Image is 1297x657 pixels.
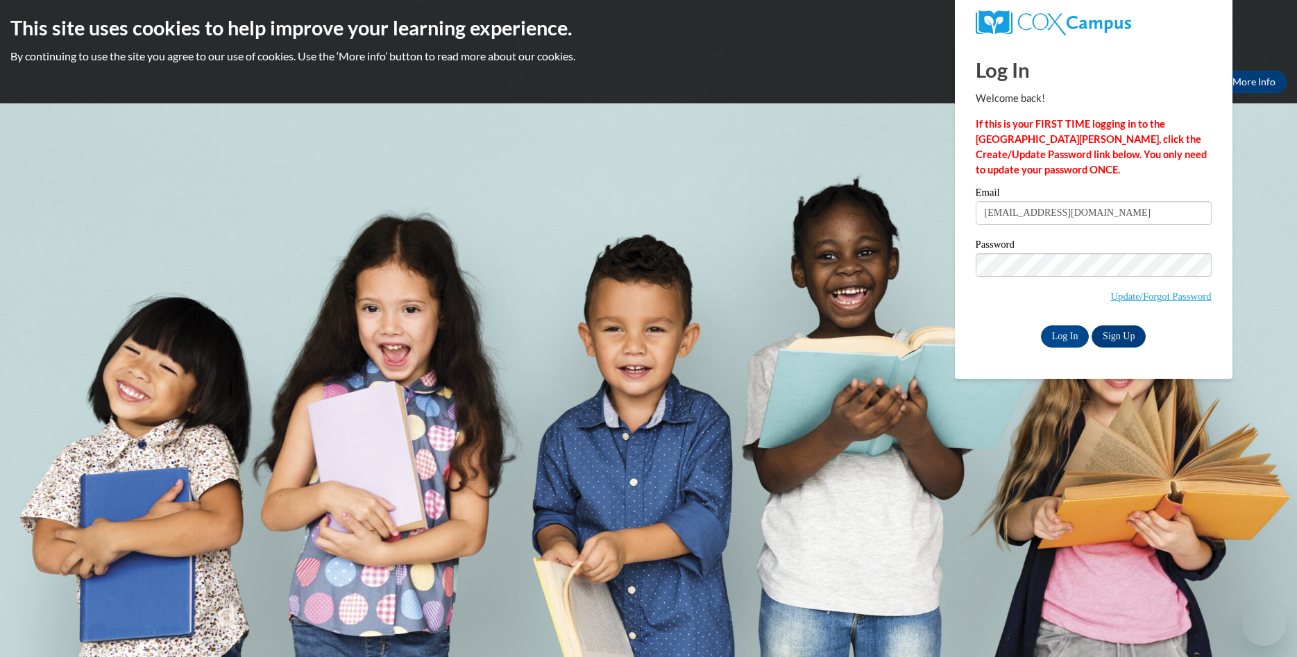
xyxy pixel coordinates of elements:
[1041,325,1090,348] input: Log In
[976,187,1212,201] label: Email
[976,56,1212,84] h1: Log In
[1221,71,1287,93] a: More Info
[1241,601,1286,646] iframe: Button to launch messaging window
[976,239,1212,253] label: Password
[976,118,1207,176] strong: If this is your FIRST TIME logging in to the [GEOGRAPHIC_DATA][PERSON_NAME], click the Create/Upd...
[976,10,1212,35] a: COX Campus
[976,10,1131,35] img: COX Campus
[10,14,1287,42] h2: This site uses cookies to help improve your learning experience.
[1110,291,1211,302] a: Update/Forgot Password
[10,49,1287,64] p: By continuing to use the site you agree to our use of cookies. Use the ‘More info’ button to read...
[1092,325,1146,348] a: Sign Up
[976,91,1212,106] p: Welcome back!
